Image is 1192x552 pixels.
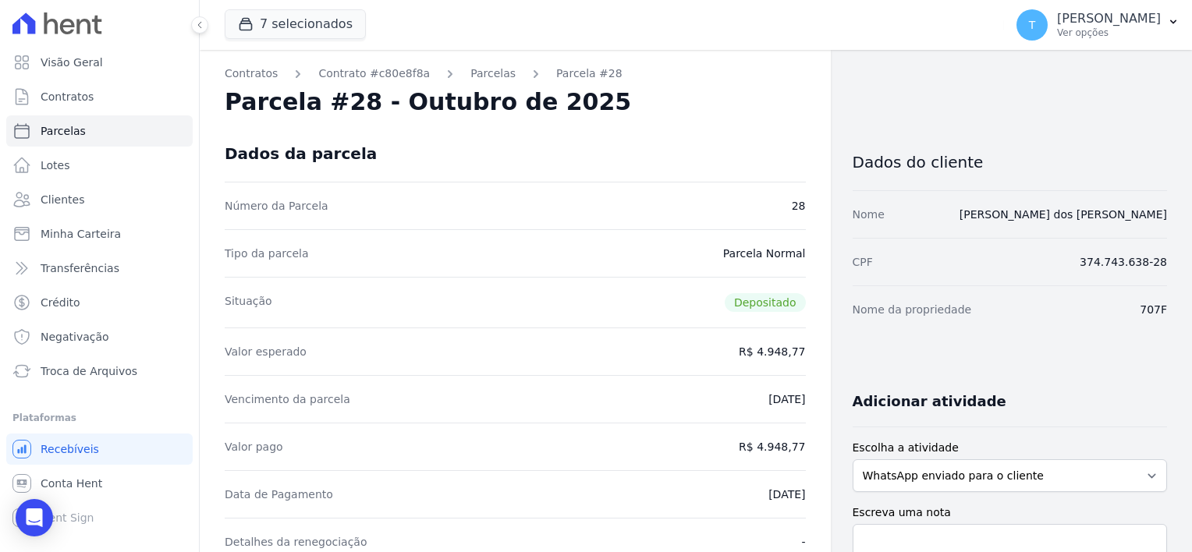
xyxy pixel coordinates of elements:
span: Lotes [41,157,70,173]
a: Lotes [6,150,193,181]
h3: Adicionar atividade [853,392,1006,411]
button: T [PERSON_NAME] Ver opções [1004,3,1192,47]
label: Escolha a atividade [853,440,1168,456]
a: Crédito [6,287,193,318]
span: Minha Carteira [41,226,121,242]
span: Troca de Arquivos [41,363,137,379]
a: Transferências [6,253,193,284]
dd: 707F [1140,302,1167,317]
span: Visão Geral [41,55,103,70]
dd: 374.743.638-28 [1080,254,1167,270]
span: Contratos [41,89,94,104]
dt: Valor esperado [225,344,307,359]
a: Contratos [6,81,193,112]
a: Parcelas [470,65,516,82]
a: Clientes [6,184,193,215]
dd: 28 [792,198,806,214]
a: Parcela #28 [556,65,623,82]
span: Clientes [41,192,84,207]
dt: Tipo da parcela [225,246,309,261]
p: [PERSON_NAME] [1057,11,1161,27]
a: Conta Hent [6,468,193,499]
dt: Situação [225,293,272,312]
dd: [DATE] [768,487,805,502]
a: Contratos [225,65,278,82]
dt: Detalhes da renegociação [225,534,367,550]
dt: Vencimento da parcela [225,391,350,407]
span: Crédito [41,295,80,310]
a: [PERSON_NAME] dos [PERSON_NAME] [960,208,1167,221]
a: Parcelas [6,115,193,147]
dd: R$ 4.948,77 [739,439,805,455]
div: Dados da parcela [225,144,377,163]
label: Escreva uma nota [853,504,1168,521]
dt: Data de Pagamento [225,487,333,502]
dt: Número da Parcela [225,198,328,214]
span: Negativação [41,329,109,345]
dd: - [801,534,805,550]
a: Visão Geral [6,47,193,78]
nav: Breadcrumb [225,65,806,82]
dd: R$ 4.948,77 [739,344,805,359]
span: Transferências [41,260,119,276]
dt: Valor pago [225,439,283,455]
dt: Nome [853,207,885,222]
dt: Nome da propriedade [853,302,972,317]
a: Minha Carteira [6,218,193,249]
a: Recebíveis [6,433,193,465]
dd: Parcela Normal [723,246,806,261]
a: Negativação [6,321,193,352]
dt: CPF [853,254,873,270]
span: Depositado [725,293,806,312]
dd: [DATE] [768,391,805,407]
button: 7 selecionados [225,9,366,39]
a: Contrato #c80e8f8a [318,65,430,82]
p: Ver opções [1057,27,1161,39]
div: Plataformas [12,409,186,427]
span: Conta Hent [41,476,102,491]
div: Open Intercom Messenger [16,499,53,536]
span: Parcelas [41,123,86,139]
h3: Dados do cliente [853,153,1168,172]
h2: Parcela #28 - Outubro de 2025 [225,88,631,116]
span: T [1029,19,1036,30]
span: Recebíveis [41,441,99,457]
a: Troca de Arquivos [6,356,193,387]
